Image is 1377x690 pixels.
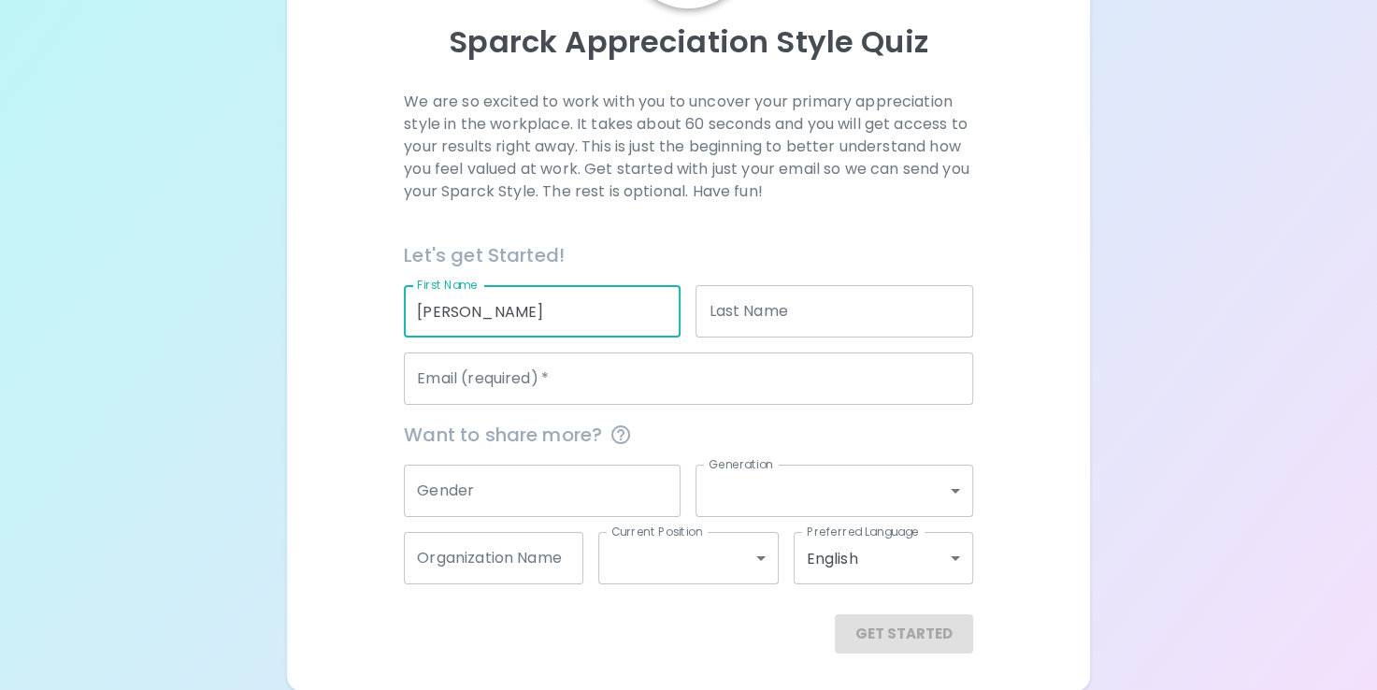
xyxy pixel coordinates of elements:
div: English [794,532,973,584]
label: Current Position [611,524,702,539]
label: Generation [709,456,773,472]
svg: This information is completely confidential and only used for aggregated appreciation studies at ... [610,424,632,446]
h6: Let's get Started! [404,240,972,270]
label: First Name [417,277,478,293]
span: Want to share more? [404,420,972,450]
p: Sparck Appreciation Style Quiz [309,23,1068,61]
p: We are so excited to work with you to uncover your primary appreciation style in the workplace. I... [404,91,972,203]
label: Preferred Language [807,524,919,539]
